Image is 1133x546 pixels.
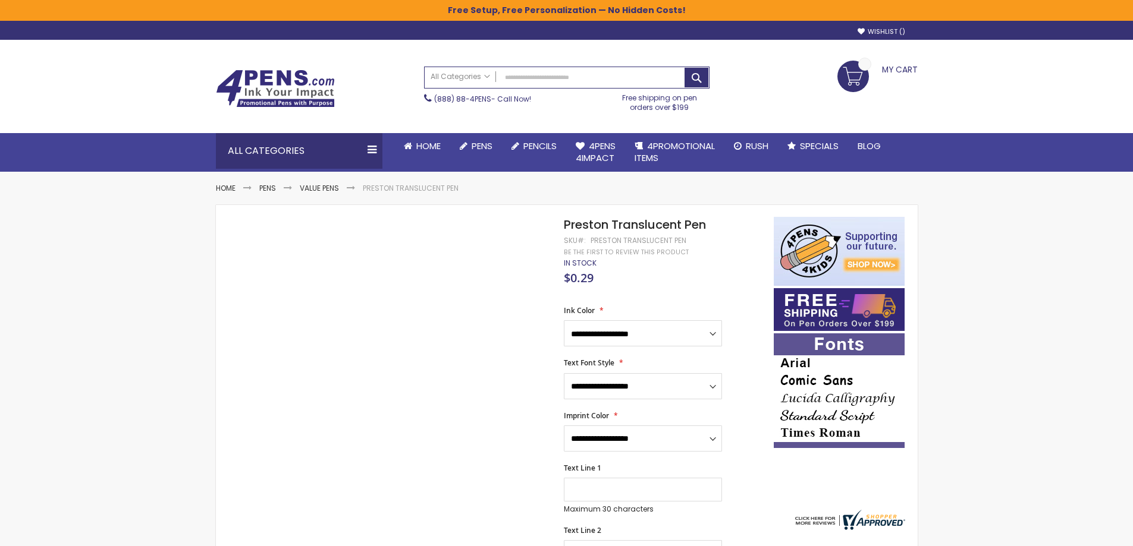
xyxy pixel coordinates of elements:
img: Free shipping on orders over $199 [774,288,905,331]
span: Text Font Style [564,358,614,368]
a: Wishlist [858,27,905,36]
p: Maximum 30 characters [564,504,722,514]
a: Specials [778,133,848,159]
a: Blog [848,133,890,159]
span: Specials [800,140,839,152]
span: Home [416,140,441,152]
span: Text Line 2 [564,525,601,535]
span: - Call Now! [434,94,531,104]
a: Home [216,183,236,193]
img: 4Pens Custom Pens and Promotional Products [216,70,335,108]
a: 4Pens4impact [566,133,625,172]
span: Blog [858,140,881,152]
span: All Categories [431,72,490,81]
span: Rush [746,140,768,152]
img: 4pens 4 kids [774,217,905,286]
a: All Categories [425,67,496,87]
span: Ink Color [564,305,595,315]
span: 4PROMOTIONAL ITEMS [635,140,715,164]
div: Availability [564,258,597,268]
a: Pens [259,183,276,193]
a: 4pens.com certificate URL [792,522,905,532]
a: Be the first to review this product [564,248,689,257]
span: Text Line 1 [564,463,601,473]
span: Preston Translucent Pen [564,216,706,233]
strong: SKU [564,235,586,245]
span: Pens [472,140,492,152]
a: 4PROMOTIONALITEMS [625,133,724,172]
span: In stock [564,258,597,268]
div: All Categories [216,133,382,169]
div: Free shipping on pen orders over $199 [610,89,710,112]
a: Value Pens [300,183,339,193]
span: $0.29 [564,270,594,286]
a: Pens [450,133,502,159]
img: font-personalization-examples [774,333,905,448]
a: (888) 88-4PENS [434,94,491,104]
div: Preston Translucent Pen [591,236,686,245]
span: 4Pens 4impact [576,140,616,164]
span: Imprint Color [564,411,609,421]
a: Pencils [502,133,566,159]
li: Preston Translucent Pen [363,184,459,193]
img: 4pens.com widget logo [792,510,905,530]
span: Pencils [523,140,557,152]
a: Rush [724,133,778,159]
a: Home [394,133,450,159]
